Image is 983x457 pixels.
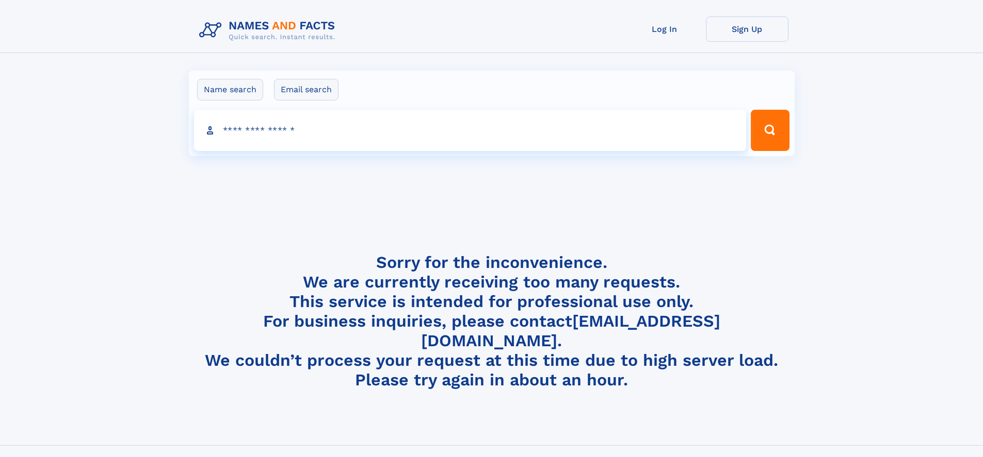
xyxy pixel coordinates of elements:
[706,16,788,42] a: Sign Up
[194,110,747,151] input: search input
[274,79,339,100] label: Email search
[421,311,720,350] a: [EMAIL_ADDRESS][DOMAIN_NAME]
[197,79,263,100] label: Name search
[751,110,789,151] button: Search Button
[195,16,344,44] img: Logo Names and Facts
[195,252,788,390] h4: Sorry for the inconvenience. We are currently receiving too many requests. This service is intend...
[623,16,706,42] a: Log In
